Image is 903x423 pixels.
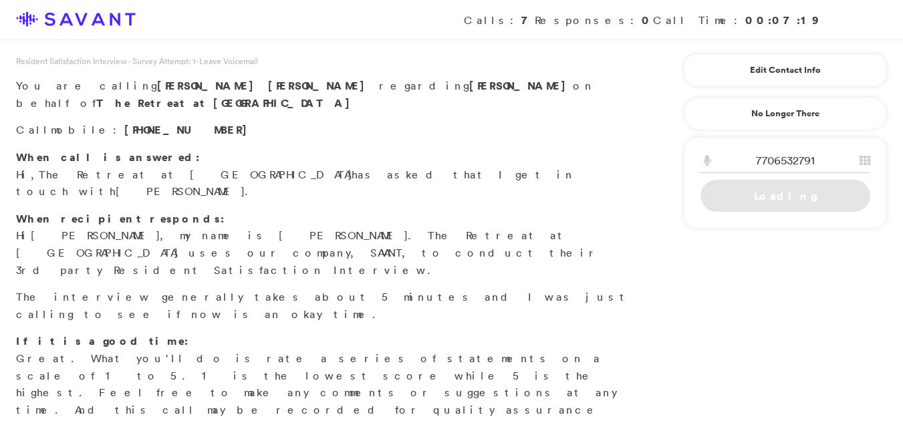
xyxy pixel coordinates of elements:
p: Hi, has asked that I get in touch with . [16,149,633,200]
strong: 7 [521,13,535,27]
p: The interview generally takes about 5 minutes and I was just calling to see if now is an okay time. [16,289,633,323]
span: [PERSON_NAME] [268,78,372,93]
a: Edit Contact Info [700,59,870,81]
span: Resident Satisfaction Interview - Survey Attempt: 1 - Leave Voicemail [16,55,258,67]
span: [PHONE_NUMBER] [124,122,254,137]
strong: When call is answered: [16,150,200,164]
span: mobile [51,123,113,136]
strong: [PERSON_NAME] [469,78,573,93]
p: Call : [16,122,633,139]
p: You are calling regarding on behalf of [16,78,633,112]
p: Hi , my name is [PERSON_NAME]. The Retreat at [GEOGRAPHIC_DATA] uses our company, SAVANT, to cond... [16,210,633,279]
strong: 00:07:19 [745,13,820,27]
strong: 0 [642,13,653,27]
span: [PERSON_NAME] [116,184,245,198]
span: The Retreat at [GEOGRAPHIC_DATA] [39,168,352,181]
a: Loading [700,180,870,212]
span: [PERSON_NAME] [157,78,261,93]
a: No Longer There [684,97,887,130]
strong: When recipient responds: [16,211,225,226]
strong: The Retreat at [GEOGRAPHIC_DATA] [96,96,357,110]
span: [PERSON_NAME] [31,229,160,242]
strong: If it is a good time: [16,333,188,348]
